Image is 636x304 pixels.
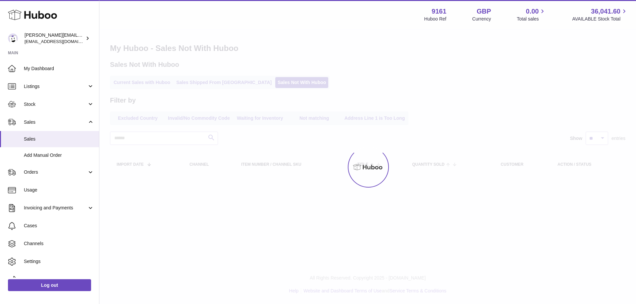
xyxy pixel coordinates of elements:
img: amyesmith31@gmail.com [8,33,18,43]
span: Settings [24,258,94,265]
span: Returns [24,276,94,282]
a: Log out [8,279,91,291]
span: Channels [24,240,94,247]
span: Add Manual Order [24,152,94,158]
span: 36,041.60 [591,7,620,16]
div: Huboo Ref [424,16,447,22]
div: Currency [472,16,491,22]
span: Orders [24,169,87,175]
span: [EMAIL_ADDRESS][DOMAIN_NAME] [25,39,97,44]
span: Usage [24,187,94,193]
span: Listings [24,83,87,90]
span: Invoicing and Payments [24,205,87,211]
div: [PERSON_NAME][EMAIL_ADDRESS][DOMAIN_NAME] [25,32,84,45]
span: Sales [24,136,94,142]
span: Total sales [517,16,546,22]
span: Sales [24,119,87,125]
a: 36,041.60 AVAILABLE Stock Total [572,7,628,22]
span: AVAILABLE Stock Total [572,16,628,22]
strong: GBP [477,7,491,16]
span: Stock [24,101,87,108]
span: Cases [24,223,94,229]
span: My Dashboard [24,65,94,72]
strong: 9161 [432,7,447,16]
span: 0.00 [526,7,539,16]
a: 0.00 Total sales [517,7,546,22]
